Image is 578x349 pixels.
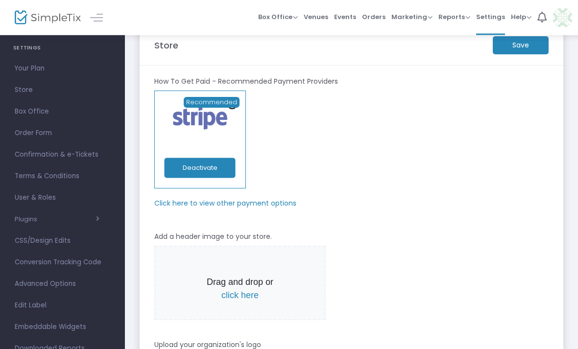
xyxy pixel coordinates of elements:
button: Deactivate [165,159,236,179]
m-panel-title: Store [154,39,178,52]
span: Store [15,84,110,96]
img: stripe.png [167,105,233,132]
span: Terms & Conditions [15,170,110,183]
span: Confirmation & e-Tickets [15,148,110,161]
span: Recommended [184,97,240,108]
span: Orders [362,4,385,29]
m-panel-subtitle: Click here to view other payment options [154,199,296,209]
span: User & Roles [15,191,110,204]
span: Settings [476,4,505,29]
span: Help [511,12,531,22]
span: Order Form [15,127,110,140]
m-button: Save [493,37,549,55]
span: CSS/Design Edits [15,234,110,247]
span: Edit Label [15,299,110,312]
button: Plugins [15,215,99,223]
h4: SETTINGS [13,38,112,58]
span: Your Plan [15,62,110,75]
span: Conversion Tracking Code [15,256,110,269]
m-panel-subtitle: Add a header image to your store. [154,232,272,242]
span: Venues [304,4,328,29]
span: Box Office [258,12,298,22]
span: Embeddable Widgets [15,321,110,333]
span: Reports [438,12,470,22]
span: click here [221,291,259,301]
span: Events [334,4,356,29]
span: Box Office [15,105,110,118]
span: Advanced Options [15,278,110,290]
span: Marketing [391,12,433,22]
p: Drag and drop or [199,276,281,302]
m-panel-subtitle: How To Get Paid - Recommended Payment Providers [154,77,338,87]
